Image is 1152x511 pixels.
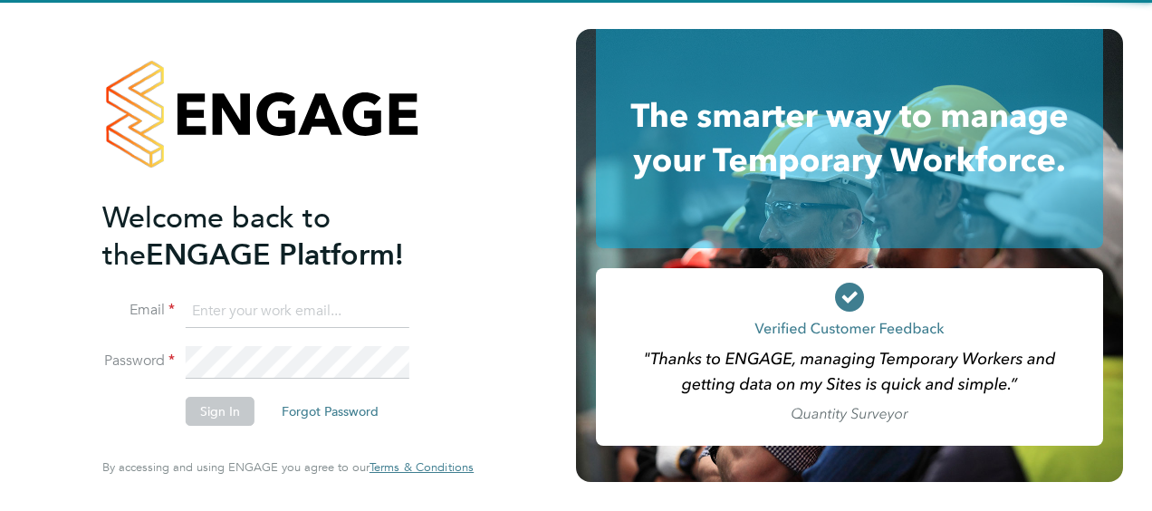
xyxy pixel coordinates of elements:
a: Terms & Conditions [370,460,474,475]
span: Terms & Conditions [370,459,474,475]
h2: ENGAGE Platform! [102,199,456,274]
label: Password [102,352,175,371]
button: Sign In [186,397,254,426]
label: Email [102,301,175,320]
span: By accessing and using ENGAGE you agree to our [102,459,474,475]
span: Welcome back to the [102,200,331,273]
input: Enter your work email... [186,295,409,328]
button: Forgot Password [267,397,393,426]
